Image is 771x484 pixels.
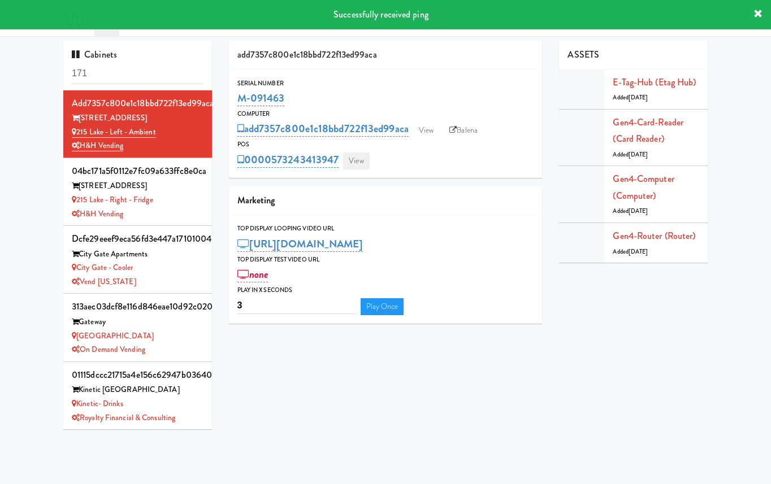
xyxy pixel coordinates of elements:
a: H&H Vending [72,208,123,219]
span: ASSETS [568,48,599,61]
a: Gen4-computer (Computer) [613,172,674,202]
a: [URL][DOMAIN_NAME] [237,236,363,252]
a: E-tag-hub (Etag Hub) [613,76,696,89]
div: add7357c800e1c18bbd722f13ed99aca [229,41,543,69]
div: 04bc171a5f0112e7fc09a633ffc8e0ca [72,163,203,180]
a: add7357c800e1c18bbd722f13ed99aca [237,121,409,137]
a: H&H Vending [72,140,123,151]
span: [DATE] [629,207,648,215]
a: Balena [444,122,483,139]
a: View [413,122,439,139]
li: 04bc171a5f0112e7fc09a633ffc8e0ca[STREET_ADDRESS] 215 Lake - Right - FridgeH&H Vending [63,158,212,226]
div: dcfe29eeef9eca56fd3e447a17101004 [72,230,203,247]
div: [STREET_ADDRESS] [72,179,203,193]
div: Kinetic [GEOGRAPHIC_DATA] [72,383,203,397]
a: City Gate - Cooler [72,262,133,273]
li: dcfe29eeef9eca56fd3e447a17101004City Gate Apartments City Gate - CoolerVend [US_STATE] [63,226,212,294]
div: Gateway [72,315,203,329]
span: [DATE] [629,93,648,102]
span: Marketing [237,194,275,207]
span: Added [613,150,648,159]
div: 01115dccc21715a4e156c62947b03640 [72,367,203,383]
a: M-091463 [237,90,285,106]
div: Play in X seconds [237,285,534,296]
a: Kinetic- Drinks [72,398,123,409]
a: On Demand Vending [72,344,145,355]
a: 215 Lake - Right - Fridge [72,194,153,205]
a: 215 Lake - Left - Ambient [72,127,156,138]
span: Added [613,247,648,256]
a: View [343,152,369,169]
div: City Gate Apartments [72,247,203,261]
div: Top Display Looping Video Url [237,223,534,234]
span: [DATE] [629,150,648,159]
a: Royalty Financial & Consulting [72,412,175,423]
a: none [237,267,268,282]
div: 313aec03dcf8e116d846eae10d92c020 [72,298,203,315]
div: add7357c800e1c18bbd722f13ed99aca [72,95,203,112]
div: [STREET_ADDRESS] [72,111,203,125]
li: 01115dccc21715a4e156c62947b03640Kinetic [GEOGRAPHIC_DATA] Kinetic- DrinksRoyalty Financial & Cons... [63,362,212,430]
a: Play Once [361,298,404,315]
div: Computer [237,108,534,120]
input: Search cabinets [72,63,203,84]
a: [GEOGRAPHIC_DATA] [72,330,154,341]
span: Added [613,93,648,102]
a: 0000573243413947 [237,152,339,168]
div: POS [237,139,534,150]
span: [DATE] [629,247,648,256]
li: add7357c800e1c18bbd722f13ed99aca[STREET_ADDRESS] 215 Lake - Left - AmbientH&H Vending [63,90,212,158]
li: 313aec03dcf8e116d846eae10d92c020Gateway [GEOGRAPHIC_DATA]On Demand Vending [63,294,212,361]
span: Successfully received ping [333,8,428,21]
a: Gen4-router (Router) [613,229,695,242]
div: Serial Number [237,78,534,89]
div: Top Display Test Video Url [237,254,534,265]
a: Vend [US_STATE] [72,276,136,287]
span: Added [613,207,648,215]
a: Gen4-card-reader (Card Reader) [613,116,683,146]
span: Cabinets [72,48,117,61]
